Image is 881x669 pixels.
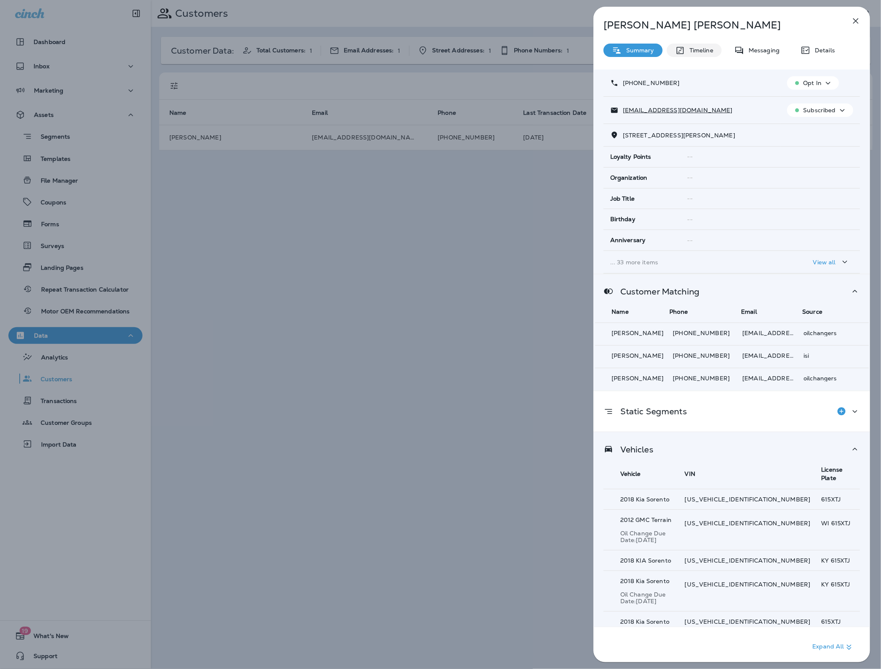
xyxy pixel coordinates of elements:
span: Anniversary [610,237,646,244]
p: [US_VEHICLE_IDENTIFICATION_NUMBER] [685,520,811,527]
p: oilchangers [804,375,852,382]
span: -- [687,174,693,181]
p: [PERSON_NAME] [612,375,666,382]
span: Kia [636,496,645,503]
p: [PERSON_NAME] [PERSON_NAME] [604,19,832,31]
span: -- [687,216,693,223]
p: Subscribed [803,107,836,114]
p: KY 615XTJ [821,581,860,588]
span: Sorento [648,557,671,564]
p: [PHONE_NUMBER] [673,330,736,336]
button: Subscribed [787,103,853,117]
p: [US_VEHICLE_IDENTIFICATION_NUMBER] [685,496,811,503]
span: Birthday [610,216,635,223]
p: [US_VEHICLE_IDENTIFICATION_NUMBER] [685,581,811,588]
p: oilchangers [804,330,852,336]
p: 2018 [620,557,674,564]
p: 2018 [620,578,674,584]
p: 2012 [620,517,674,523]
span: VIN [685,470,695,478]
span: Phone [670,308,688,315]
p: sandraelam7@gmail.com [743,352,797,359]
span: -- [687,153,693,160]
span: -- [687,237,693,244]
span: License Plate [821,466,843,482]
p: Summary [622,47,654,54]
span: Terrain [651,516,671,524]
button: Expand All [809,640,858,655]
span: Name [612,308,629,315]
span: Sorento [646,496,669,503]
span: Job Title [610,195,635,202]
p: isi [804,352,852,359]
span: Kia [636,618,645,625]
p: Vehicles [614,446,653,453]
p: [PHONE_NUMBER] [673,352,736,359]
p: 615XTJ [821,496,860,503]
p: sandraelam7@gmail.com [743,375,797,382]
p: ... 33 more items [610,259,774,266]
span: Organization [610,174,648,181]
p: [US_VEHICLE_IDENTIFICATION_NUMBER] [685,557,811,564]
span: GMC [636,516,650,524]
span: Loyalty Points [610,153,651,160]
span: Kia [636,577,645,585]
button: View all [810,254,853,270]
p: [PHONE_NUMBER] [673,375,736,382]
p: Oil Change Due Date: [DATE] [620,530,674,543]
p: 2018 [620,618,674,625]
p: Customer Matching [614,288,700,295]
span: Email [741,308,757,315]
p: View all [813,259,836,266]
p: [PERSON_NAME] [612,352,666,359]
span: Source [803,308,823,315]
p: Messaging [744,47,780,54]
button: Add to Static Segment [833,403,850,420]
p: WI 615XTJ [821,520,860,527]
p: KY 615XTJ [821,557,860,564]
p: Oil Change Due Date: [DATE] [620,591,674,604]
p: [US_VEHICLE_IDENTIFICATION_NUMBER] [685,618,811,625]
span: [STREET_ADDRESS][PERSON_NAME] [623,132,735,139]
p: 615XTJ [821,618,860,625]
p: [PERSON_NAME] [612,330,666,336]
p: Static Segments [614,408,687,415]
p: sandraelam7@gmail.com [743,330,797,336]
p: [PHONE_NUMBER] [619,80,680,86]
button: Opt In [787,76,840,90]
p: 2018 [620,496,674,503]
span: Vehicle [620,470,641,478]
p: [EMAIL_ADDRESS][DOMAIN_NAME] [619,107,733,114]
p: Details [811,47,835,54]
p: Timeline [685,47,713,54]
span: -- [687,195,693,202]
p: Expand All [813,642,854,652]
span: KIA [636,557,646,564]
p: Opt In [803,80,822,86]
span: Sorento [646,618,669,625]
span: Sorento [646,577,669,585]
